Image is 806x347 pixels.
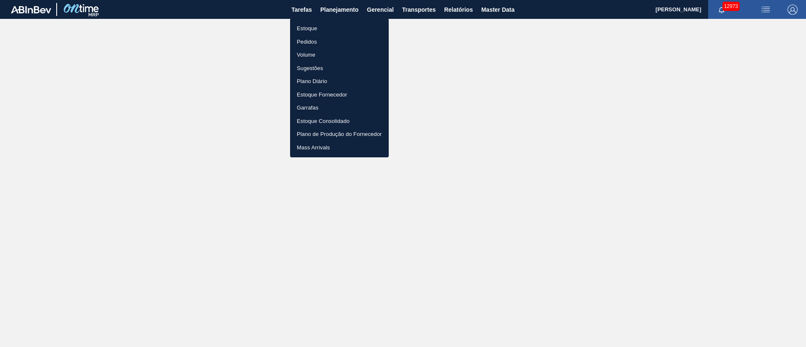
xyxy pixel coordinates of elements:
[290,75,389,88] a: Plano Diário
[290,141,389,154] a: Mass Arrivals
[290,35,389,49] a: Pedidos
[290,62,389,75] a: Sugestões
[290,22,389,35] a: Estoque
[290,88,389,102] a: Estoque Fornecedor
[290,48,389,62] a: Volume
[290,115,389,128] a: Estoque Consolidado
[290,128,389,141] a: Plano de Produção do Fornecedor
[290,101,389,115] a: Garrafas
